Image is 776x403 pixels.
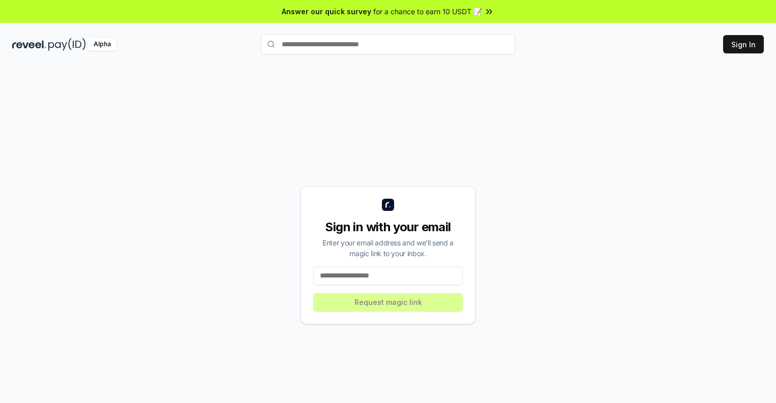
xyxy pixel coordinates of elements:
[313,219,463,235] div: Sign in with your email
[313,237,463,259] div: Enter your email address and we’ll send a magic link to your inbox.
[282,6,371,17] span: Answer our quick survey
[48,38,86,51] img: pay_id
[88,38,116,51] div: Alpha
[723,35,764,53] button: Sign In
[12,38,46,51] img: reveel_dark
[373,6,482,17] span: for a chance to earn 10 USDT 📝
[382,199,394,211] img: logo_small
